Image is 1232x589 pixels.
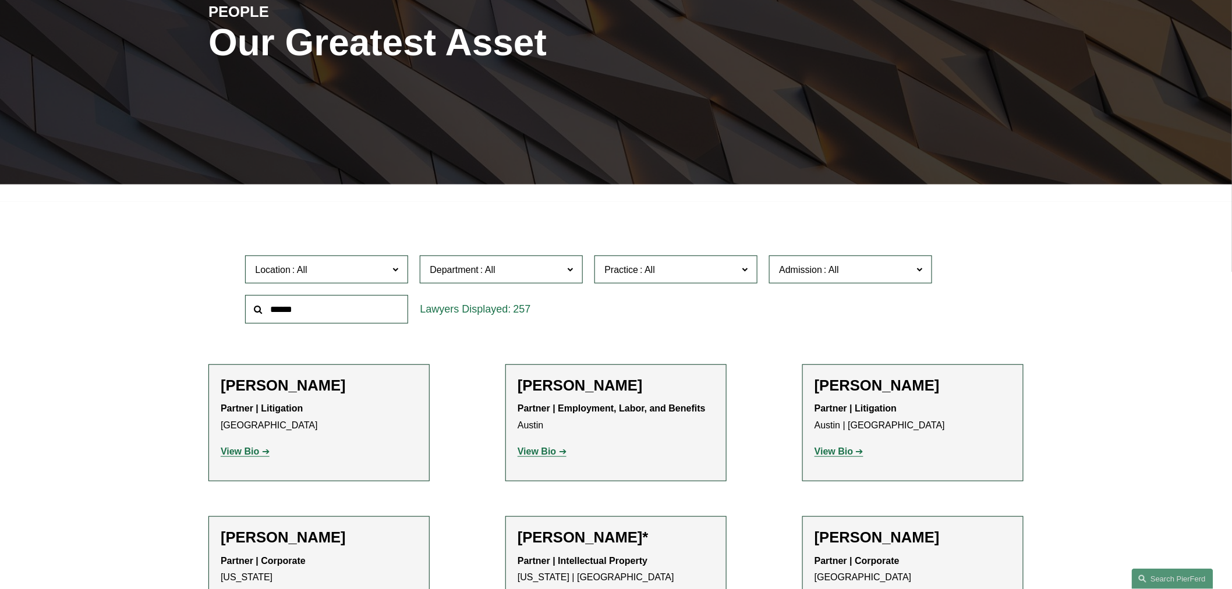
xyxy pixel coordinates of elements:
[221,400,417,434] p: [GEOGRAPHIC_DATA]
[815,377,1011,395] h2: [PERSON_NAME]
[518,377,714,395] h2: [PERSON_NAME]
[815,403,897,413] strong: Partner | Litigation
[518,446,556,456] strong: View Bio
[208,22,752,64] h1: Our Greatest Asset
[221,403,303,413] strong: Partner | Litigation
[221,553,417,587] p: [US_STATE]
[518,556,647,566] strong: Partner | Intellectual Property
[221,556,306,566] strong: Partner | Corporate
[430,265,479,275] span: Department
[815,528,1011,547] h2: [PERSON_NAME]
[221,377,417,395] h2: [PERSON_NAME]
[815,446,853,456] strong: View Bio
[779,265,822,275] span: Admission
[518,528,714,547] h2: [PERSON_NAME]*
[1132,569,1213,589] a: Search this site
[518,553,714,587] p: [US_STATE] | [GEOGRAPHIC_DATA]
[221,528,417,547] h2: [PERSON_NAME]
[255,265,291,275] span: Location
[815,400,1011,434] p: Austin | [GEOGRAPHIC_DATA]
[815,556,900,566] strong: Partner | Corporate
[815,446,863,456] a: View Bio
[514,303,531,315] span: 257
[208,2,412,21] h4: PEOPLE
[815,553,1011,587] p: [GEOGRAPHIC_DATA]
[518,403,706,413] strong: Partner | Employment, Labor, and Benefits
[518,446,567,456] a: View Bio
[221,446,270,456] a: View Bio
[518,400,714,434] p: Austin
[221,446,259,456] strong: View Bio
[604,265,638,275] span: Practice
